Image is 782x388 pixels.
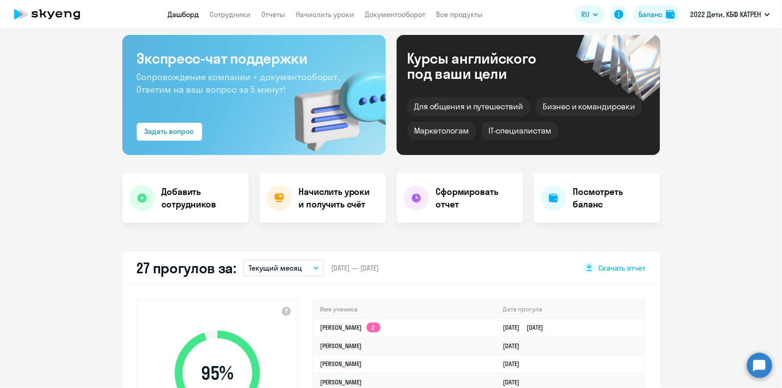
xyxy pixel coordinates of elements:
[573,185,653,211] h4: Посмотреть баланс
[436,10,483,19] a: Все продукты
[249,263,302,273] p: Текущий месяц
[365,10,426,19] a: Документооборот
[313,300,496,319] th: Имя ученика
[599,263,646,273] span: Скачать отчет
[137,259,237,277] h2: 27 прогулов за:
[690,9,761,20] p: 2022 Дети, КБФ КАТРЕН
[536,97,642,116] div: Бизнес и командировки
[639,9,662,20] div: Баланс
[633,5,680,23] button: Балансbalance
[481,121,558,140] div: IT-специалистам
[320,323,380,332] a: [PERSON_NAME]2
[145,126,194,137] div: Задать вопрос
[137,71,339,95] span: Сопровождение компании + документооборот. Ответим на ваш вопрос за 5 минут!
[299,185,377,211] h4: Начислить уроки и получить счёт
[407,51,561,81] div: Курсы английского под ваши цели
[331,263,379,273] span: [DATE] — [DATE]
[320,360,362,368] a: [PERSON_NAME]
[407,97,531,116] div: Для общения и путешествий
[503,360,527,368] a: [DATE]
[503,323,550,332] a: [DATE][DATE]
[666,10,675,19] img: balance
[137,49,372,67] h3: Экспресс-чат поддержки
[162,185,242,211] h4: Добавить сотрудников
[320,378,362,386] a: [PERSON_NAME]
[367,323,380,332] app-skyeng-badge: 2
[168,10,199,19] a: Дашборд
[137,123,202,141] button: Задать вопрос
[503,378,527,386] a: [DATE]
[296,10,354,19] a: Начислить уроки
[281,54,386,155] img: bg-img
[575,5,605,23] button: RU
[320,342,362,350] a: [PERSON_NAME]
[210,10,251,19] a: Сотрудники
[686,4,774,25] button: 2022 Дети, КБФ КАТРЕН
[407,121,476,140] div: Маркетологам
[243,259,324,276] button: Текущий месяц
[503,342,527,350] a: [DATE]
[166,362,269,384] span: 95 %
[262,10,285,19] a: Отчеты
[581,9,589,20] span: RU
[436,185,516,211] h4: Сформировать отчет
[496,300,644,319] th: Дата прогула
